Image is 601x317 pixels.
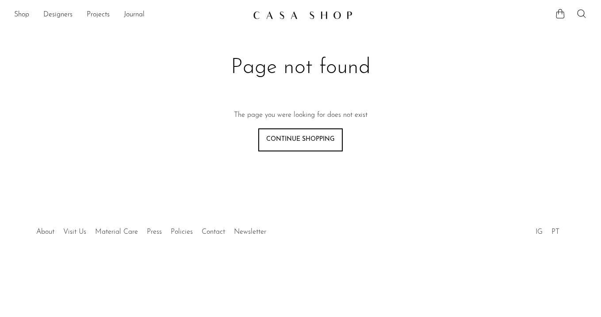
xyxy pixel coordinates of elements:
[124,9,145,21] a: Journal
[171,228,193,236] a: Policies
[43,9,73,21] a: Designers
[14,8,246,23] ul: NEW HEADER MENU
[531,221,564,238] ul: Social Medias
[14,8,246,23] nav: Desktop navigation
[258,128,343,151] a: Continue shopping
[551,228,559,236] a: PT
[160,54,441,81] h1: Page not found
[234,110,367,121] p: The page you were looking for does not exist
[63,228,86,236] a: Visit Us
[95,228,138,236] a: Material Care
[87,9,110,21] a: Projects
[147,228,162,236] a: Press
[202,228,225,236] a: Contact
[536,228,543,236] a: IG
[14,9,29,21] a: Shop
[36,228,54,236] a: About
[32,221,271,238] ul: Quick links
